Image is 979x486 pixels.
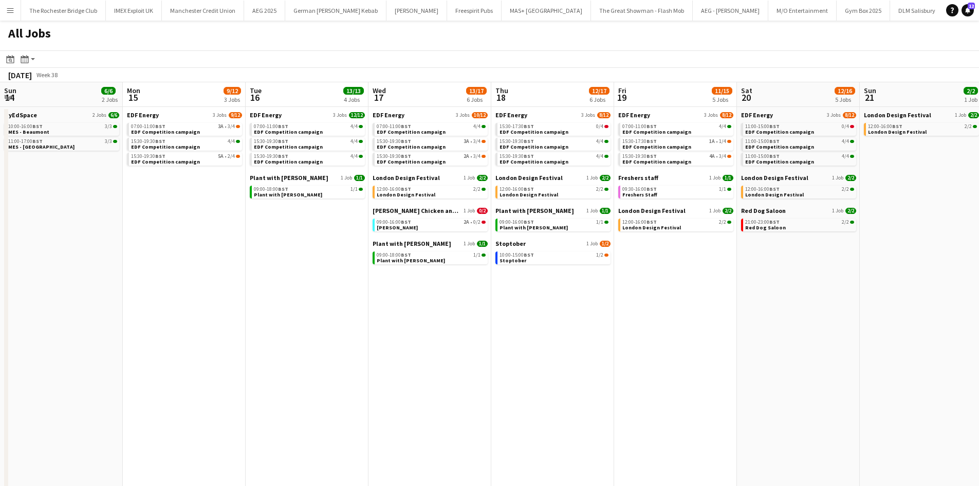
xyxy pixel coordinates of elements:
[244,1,285,21] button: AEG 2025
[600,208,611,214] span: 1/1
[8,70,32,80] div: [DATE]
[108,112,119,118] span: 6/6
[377,191,435,198] span: London Design Festival
[350,154,358,159] span: 4/4
[769,219,780,225] span: BST
[21,1,106,21] button: The Rochester Bridge Club
[769,138,780,145] span: BST
[350,187,358,192] span: 1/1
[4,111,37,119] span: MyEdSpace
[646,153,657,159] span: BST
[719,154,726,159] span: 3/4
[500,220,534,225] span: 09:00-16:00
[131,143,200,150] span: EDF Competition campaign
[473,220,481,225] span: 0/2
[373,240,451,247] span: Plant with Willow
[106,1,162,21] button: IMEX Exploit UK
[962,4,974,16] a: 12
[745,153,854,165] a: 11:00-15:00BST4/4EDF Competition campaign
[250,111,365,174] div: EDF Energy3 Jobs12/1207:00-11:00BST4/4EDF Competition campaign15:30-19:30BST4/4EDF Competition ca...
[8,143,75,150] span: MES - Southside
[495,207,611,240] div: Plant with [PERSON_NAME]1 Job1/109:00-16:00BST1/1Plant with [PERSON_NAME]
[131,123,240,135] a: 07:00-11:00BST3A•3/4EDF Competition campaign
[955,112,966,118] span: 1 Job
[719,220,726,225] span: 2/2
[741,111,856,119] a: EDF Energy3 Jobs8/12
[218,154,224,159] span: 5A
[845,208,856,214] span: 2/2
[524,251,534,258] span: BST
[401,186,411,192] span: BST
[495,111,527,119] span: EDF Energy
[131,124,165,129] span: 07:00-11:00
[741,207,786,214] span: Red Dog Saloon
[500,124,534,129] span: 15:30-17:30
[709,154,715,159] span: 4A
[250,111,282,119] span: EDF Energy
[377,154,411,159] span: 15:30-19:30
[495,240,611,247] a: Stoptober1 Job1/2
[500,186,608,197] a: 12:00-16:00BST2/2London Design Festival
[622,139,731,144] div: •
[495,174,563,182] span: London Design Festival
[101,87,116,95] span: 6/6
[622,158,691,165] span: EDF Competition campaign
[373,240,488,266] div: Plant with [PERSON_NAME]1 Job1/109:00-18:00BST1/1Plant with [PERSON_NAME]
[373,240,488,247] a: Plant with [PERSON_NAME]1 Job1/1
[965,124,972,129] span: 2/2
[495,207,611,214] a: Plant with [PERSON_NAME]1 Job1/1
[32,123,43,130] span: BST
[769,153,780,159] span: BST
[254,129,323,135] span: EDF Competition campaign
[4,111,119,119] a: MyEdSpace2 Jobs6/6
[377,219,486,230] a: 09:00-16:00BST2A•0/2[PERSON_NAME]
[596,220,603,225] span: 1/1
[250,174,365,201] div: Plant with [PERSON_NAME]1 Job1/109:00-18:00BST1/1Plant with [PERSON_NAME]
[500,187,534,192] span: 12:00-16:00
[401,153,411,159] span: BST
[745,154,780,159] span: 11:00-15:00
[618,207,733,233] div: London Design Festival1 Job2/212:00-16:00BST2/2London Design Festival
[127,86,140,95] span: Mon
[618,111,733,174] div: EDF Energy3 Jobs8/1207:00-11:00BST4/4EDF Competition campaign15:30-17:30BST1A•1/4EDF Competition ...
[229,112,242,118] span: 9/12
[618,174,658,182] span: Freshers staff
[618,174,733,182] a: Freshers staff1 Job1/1
[618,207,733,214] a: London Design Festival1 Job2/2
[464,241,475,247] span: 1 Job
[745,124,780,129] span: 11:00-15:00
[373,207,488,240] div: [PERSON_NAME] Chicken and Shakes1 Job0/209:00-16:00BST2A•0/2[PERSON_NAME]
[278,138,288,145] span: BST
[741,174,808,182] span: London Design Festival
[622,219,731,230] a: 12:00-16:00BST2/2London Design Festival
[745,139,780,144] span: 11:00-15:00
[693,1,768,21] button: AEG - [PERSON_NAME]
[228,124,235,129] span: 3/4
[868,123,977,135] a: 12:00-16:00BST2/2London Design Festival
[622,191,657,198] span: Freshers Staff
[618,174,733,207] div: Freshers staff1 Job1/109:30-16:00BST1/1Freshers Staff
[842,154,849,159] span: 4/4
[254,187,288,192] span: 09:00-18:00
[250,111,365,119] a: EDF Energy3 Jobs12/12
[622,154,657,159] span: 15:30-19:30
[254,158,323,165] span: EDF Competition campaign
[250,86,262,95] span: Tue
[845,175,856,181] span: 2/2
[600,241,611,247] span: 1/2
[278,153,288,159] span: BST
[162,1,244,21] button: Manchester Credit Union
[622,186,731,197] a: 09:30-16:00BST1/1Freshers Staff
[622,220,657,225] span: 12:00-16:00
[278,186,288,192] span: BST
[864,111,979,119] a: London Design Festival1 Job2/2
[597,112,611,118] span: 8/12
[254,143,323,150] span: EDF Competition campaign
[500,251,608,263] a: 10:00-15:00BST1/2Stoptober
[618,111,733,119] a: EDF Energy3 Jobs8/12
[600,175,611,181] span: 2/2
[827,112,841,118] span: 3 Jobs
[622,129,691,135] span: EDF Competition campaign
[596,124,603,129] span: 0/4
[769,186,780,192] span: BST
